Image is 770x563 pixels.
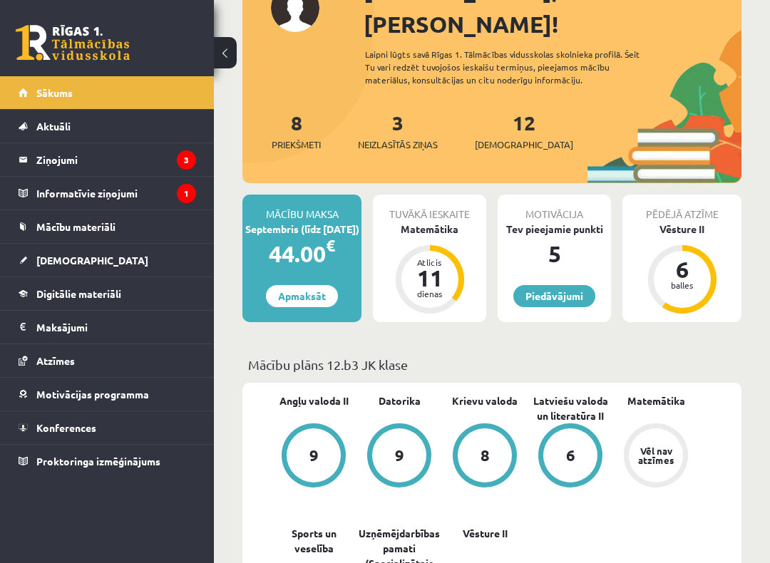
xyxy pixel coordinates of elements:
[16,25,130,61] a: Rīgas 1. Tālmācības vidusskola
[19,378,196,410] a: Motivācijas programma
[19,277,196,310] a: Digitālie materiāli
[248,355,736,374] p: Mācību plāns 12.b3 JK klase
[498,222,611,237] div: Tev pieejamie punkti
[513,285,595,307] a: Piedāvājumi
[409,289,451,298] div: dienas
[36,421,96,434] span: Konferences
[528,393,613,423] a: Latviešu valoda un literatūra II
[19,344,196,377] a: Atzīmes
[36,177,196,210] legend: Informatīvie ziņojumi
[36,354,75,367] span: Atzīmes
[271,423,356,490] a: 9
[272,138,321,152] span: Priekšmeti
[19,143,196,176] a: Ziņojumi3
[36,86,73,99] span: Sākums
[373,222,486,237] div: Matemātika
[242,222,361,237] div: Septembris (līdz [DATE])
[242,237,361,271] div: 44.00
[661,258,704,281] div: 6
[36,254,148,267] span: [DEMOGRAPHIC_DATA]
[19,411,196,444] a: Konferences
[36,143,196,176] legend: Ziņojumi
[409,258,451,267] div: Atlicis
[266,285,338,307] a: Apmaksāt
[19,76,196,109] a: Sākums
[463,526,508,541] a: Vēsture II
[271,526,356,556] a: Sports un veselība
[36,455,160,468] span: Proktoringa izmēģinājums
[661,281,704,289] div: balles
[622,195,741,222] div: Pēdējā atzīme
[528,423,613,490] a: 6
[19,311,196,344] a: Maksājumi
[19,445,196,477] a: Proktoringa izmēģinājums
[356,423,442,490] a: 9
[622,222,741,237] div: Vēsture II
[409,267,451,289] div: 11
[36,388,149,401] span: Motivācijas programma
[19,110,196,143] a: Aktuāli
[36,287,121,300] span: Digitālie materiāli
[622,222,741,316] a: Vēsture II 6 balles
[566,448,575,463] div: 6
[177,150,196,170] i: 3
[19,210,196,243] a: Mācību materiāli
[326,235,335,256] span: €
[373,195,486,222] div: Tuvākā ieskaite
[358,110,438,152] a: 3Neizlasītās ziņas
[481,448,490,463] div: 8
[177,184,196,203] i: 1
[19,244,196,277] a: [DEMOGRAPHIC_DATA]
[19,177,196,210] a: Informatīvie ziņojumi1
[395,448,404,463] div: 9
[309,448,319,463] div: 9
[373,222,486,316] a: Matemātika Atlicis 11 dienas
[498,195,611,222] div: Motivācija
[358,138,438,152] span: Neizlasītās ziņas
[475,110,573,152] a: 12[DEMOGRAPHIC_DATA]
[36,220,115,233] span: Mācību materiāli
[379,393,421,408] a: Datorika
[498,237,611,271] div: 5
[613,423,699,490] a: Vēl nav atzīmes
[365,48,664,86] div: Laipni lūgts savā Rīgas 1. Tālmācības vidusskolas skolnieka profilā. Šeit Tu vari redzēt tuvojošo...
[279,393,349,408] a: Angļu valoda II
[36,120,71,133] span: Aktuāli
[452,393,518,408] a: Krievu valoda
[442,423,528,490] a: 8
[36,311,196,344] legend: Maksājumi
[636,446,676,465] div: Vēl nav atzīmes
[475,138,573,152] span: [DEMOGRAPHIC_DATA]
[272,110,321,152] a: 8Priekšmeti
[627,393,685,408] a: Matemātika
[242,195,361,222] div: Mācību maksa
